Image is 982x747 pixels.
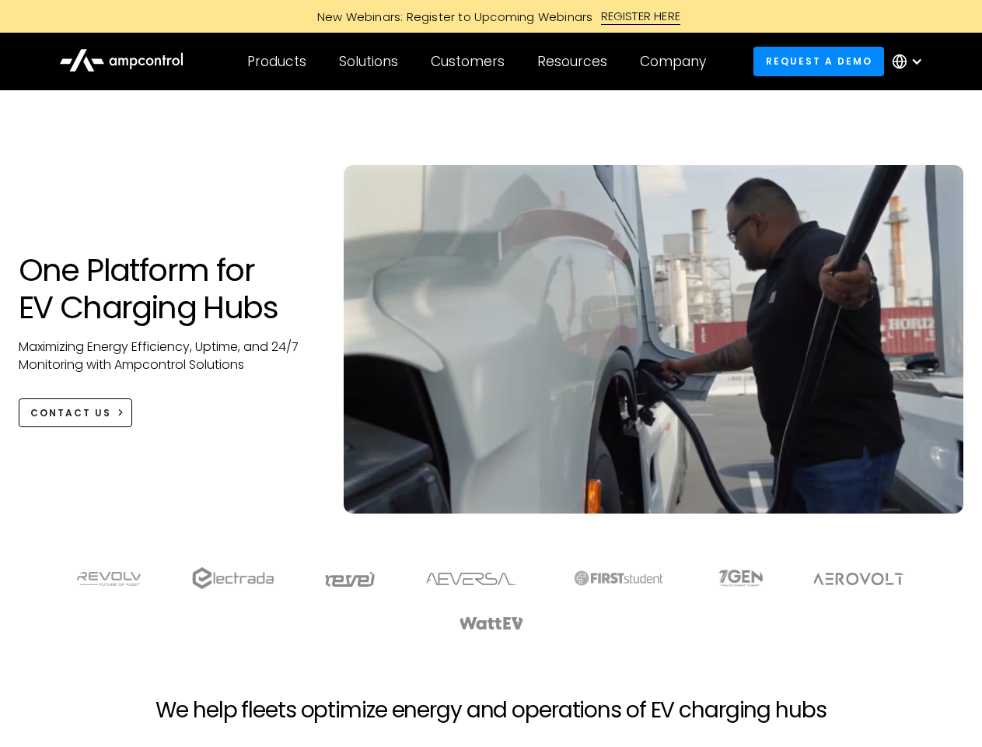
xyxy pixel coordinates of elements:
[19,338,313,373] p: Maximizing Energy Efficiency, Uptime, and 24/7 Monitoring with Ampcontrol Solutions
[30,406,111,420] div: CONTACT US
[753,47,884,75] a: Request a demo
[142,8,841,25] a: New Webinars: Register to Upcoming WebinarsREGISTER HERE
[247,53,306,70] div: Products
[640,53,706,70] div: Company
[339,53,398,70] div: Solutions
[537,53,607,70] div: Resources
[601,8,681,25] div: REGISTER HERE
[192,567,274,589] img: electrada logo
[431,53,505,70] div: Customers
[156,697,826,724] h2: We help fleets optimize energy and operations of EV charging hubs
[19,251,313,326] h1: One Platform for EV Charging Hubs
[302,9,601,25] div: New Webinars: Register to Upcoming Webinars
[19,398,133,427] a: CONTACT US
[459,617,524,630] img: WattEV logo
[813,573,905,585] img: Aerovolt Logo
